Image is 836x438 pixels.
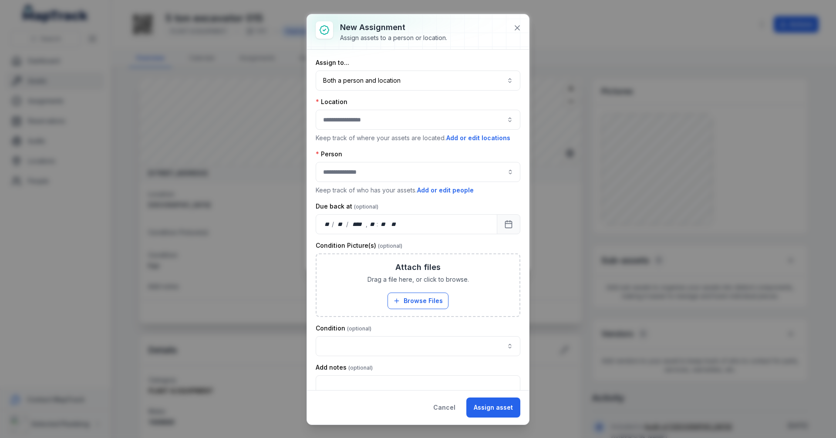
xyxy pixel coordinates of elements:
span: Drag a file here, or click to browse. [367,275,469,284]
h3: New assignment [340,21,447,34]
p: Keep track of who has your assets. [316,185,520,195]
div: hour, [368,220,377,229]
p: Keep track of where your assets are located. [316,133,520,143]
div: / [332,220,335,229]
div: , [366,220,368,229]
label: Assign to... [316,58,349,67]
button: Calendar [497,214,520,234]
div: day, [323,220,332,229]
label: Location [316,98,347,106]
div: : [377,220,379,229]
label: Person [316,150,342,158]
label: Condition [316,324,371,333]
div: minute, [379,220,388,229]
button: Assign asset [466,398,520,418]
label: Due back at [316,202,378,211]
button: Both a person and location [316,71,520,91]
div: / [346,220,349,229]
div: am/pm, [389,220,399,229]
div: year, [349,220,365,229]
button: Cancel [426,398,463,418]
button: Add or edit locations [446,133,511,143]
div: Assign assets to a person or location. [340,34,447,42]
label: Add notes [316,363,373,372]
button: Add or edit people [417,185,474,195]
div: month, [335,220,347,229]
label: Condition Picture(s) [316,241,402,250]
input: assignment-add:person-label [316,162,520,182]
button: Browse Files [388,293,448,309]
h3: Attach files [395,261,441,273]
